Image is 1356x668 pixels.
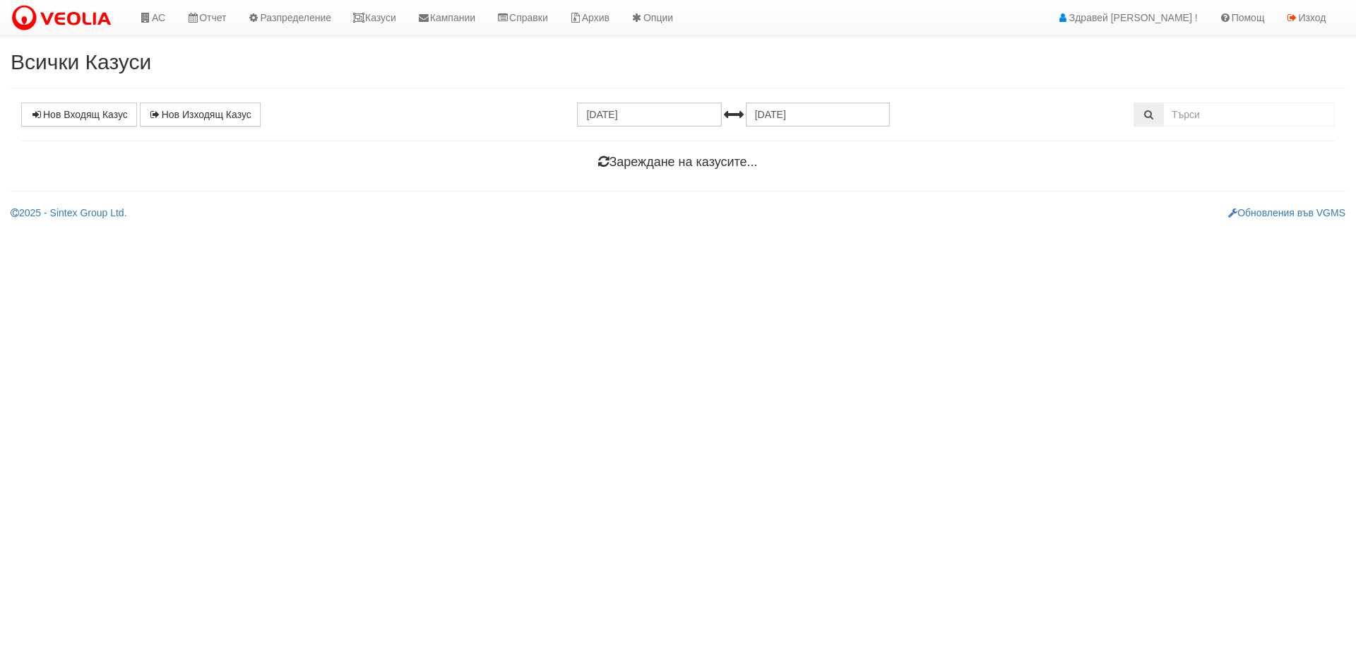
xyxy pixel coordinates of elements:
[140,102,261,127] a: Нов Изходящ Казус
[11,207,127,218] a: 2025 - Sintex Group Ltd.
[1228,207,1345,218] a: Обновления във VGMS
[21,102,137,127] a: Нов Входящ Казус
[11,4,118,33] img: VeoliaLogo.png
[1163,102,1335,127] input: Търсене по Идентификатор, Бл/Вх/Ап, Тип, Описание, Моб. Номер, Имейл, Файл, Коментар,
[11,50,1345,74] h2: Всички Казуси
[21,156,1335,170] h4: Зареждане на казусите...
